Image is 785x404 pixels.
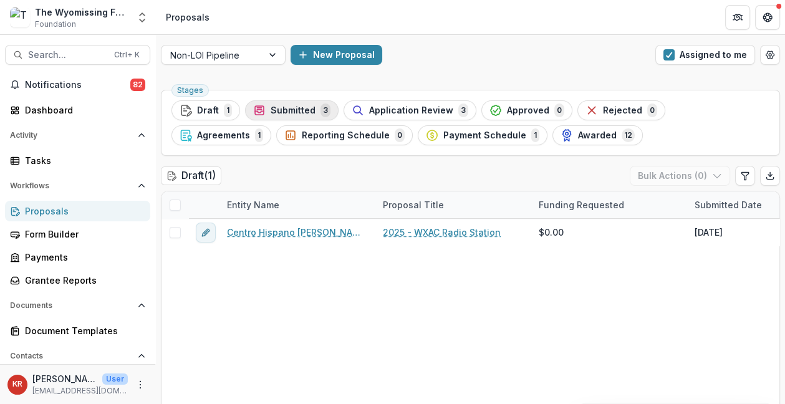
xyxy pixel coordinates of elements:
span: Search... [28,50,107,60]
button: Open Contacts [5,346,150,366]
span: Reporting Schedule [302,130,390,141]
p: [EMAIL_ADDRESS][DOMAIN_NAME] [32,385,128,397]
span: Approved [507,105,549,116]
div: Form Builder [25,228,140,241]
span: Draft [197,105,219,116]
button: Reporting Schedule0 [276,125,413,145]
p: User [102,373,128,385]
button: Approved0 [481,100,572,120]
div: Funding Requested [531,198,632,211]
button: Rejected0 [577,100,665,120]
a: Dashboard [5,100,150,120]
button: Draft1 [171,100,240,120]
button: Submitted3 [245,100,339,120]
div: Entity Name [219,198,287,211]
a: Form Builder [5,224,150,244]
h2: Draft ( 1 ) [161,166,221,185]
span: 1 [255,128,263,142]
div: Grantee Reports [25,274,140,287]
p: [PERSON_NAME] [32,372,97,385]
span: Agreements [197,130,250,141]
button: Application Review3 [344,100,476,120]
span: 12 [622,128,635,142]
div: Ctrl + K [112,48,142,62]
img: The Wyomissing Foundation [10,7,30,27]
div: [DATE] [695,226,723,239]
div: Karen Rightmire [12,380,22,388]
button: Bulk Actions (0) [630,166,730,186]
span: Rejected [603,105,642,116]
span: 1 [224,103,232,117]
span: 82 [130,79,145,91]
span: Foundation [35,19,76,30]
div: Submitted Date [687,198,769,211]
span: Payment Schedule [443,130,526,141]
button: Get Help [755,5,780,30]
span: Application Review [369,105,453,116]
span: Workflows [10,181,133,190]
button: Export table data [760,166,780,186]
div: Funding Requested [531,191,687,218]
button: Open entity switcher [133,5,151,30]
span: Notifications [25,80,130,90]
div: Proposals [25,204,140,218]
span: 3 [320,103,330,117]
button: New Proposal [291,45,382,65]
span: 0 [554,103,564,117]
a: Document Templates [5,320,150,341]
a: Grantee Reports [5,270,150,291]
span: Contacts [10,352,133,360]
span: Stages [177,86,203,95]
button: Payment Schedule1 [418,125,547,145]
div: Document Templates [25,324,140,337]
button: Agreements1 [171,125,271,145]
span: 0 [395,128,405,142]
button: Edit table settings [735,166,755,186]
span: 0 [647,103,657,117]
nav: breadcrumb [161,8,214,26]
div: Entity Name [219,191,375,218]
button: edit [196,223,216,243]
button: Awarded12 [552,125,643,145]
button: Open table manager [760,45,780,65]
span: Awarded [578,130,617,141]
button: Open Activity [5,125,150,145]
button: Partners [725,5,750,30]
button: Open Documents [5,296,150,315]
button: Search... [5,45,150,65]
div: Dashboard [25,103,140,117]
div: Proposals [166,11,209,24]
span: 3 [458,103,468,117]
span: Documents [10,301,133,310]
a: Centro Hispano [PERSON_NAME] Inc [227,226,368,239]
button: Assigned to me [655,45,755,65]
span: 1 [531,128,539,142]
button: More [133,377,148,392]
button: Open Workflows [5,176,150,196]
span: Submitted [271,105,315,116]
span: $0.00 [539,226,564,239]
a: Proposals [5,201,150,221]
a: Tasks [5,150,150,171]
a: Payments [5,247,150,267]
div: Payments [25,251,140,264]
div: Proposal Title [375,191,531,218]
div: Tasks [25,154,140,167]
div: The Wyomissing Foundation [35,6,128,19]
button: Notifications82 [5,75,150,95]
div: Proposal Title [375,198,451,211]
span: Activity [10,131,133,140]
a: 2025 - WXAC Radio Station [383,226,501,239]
